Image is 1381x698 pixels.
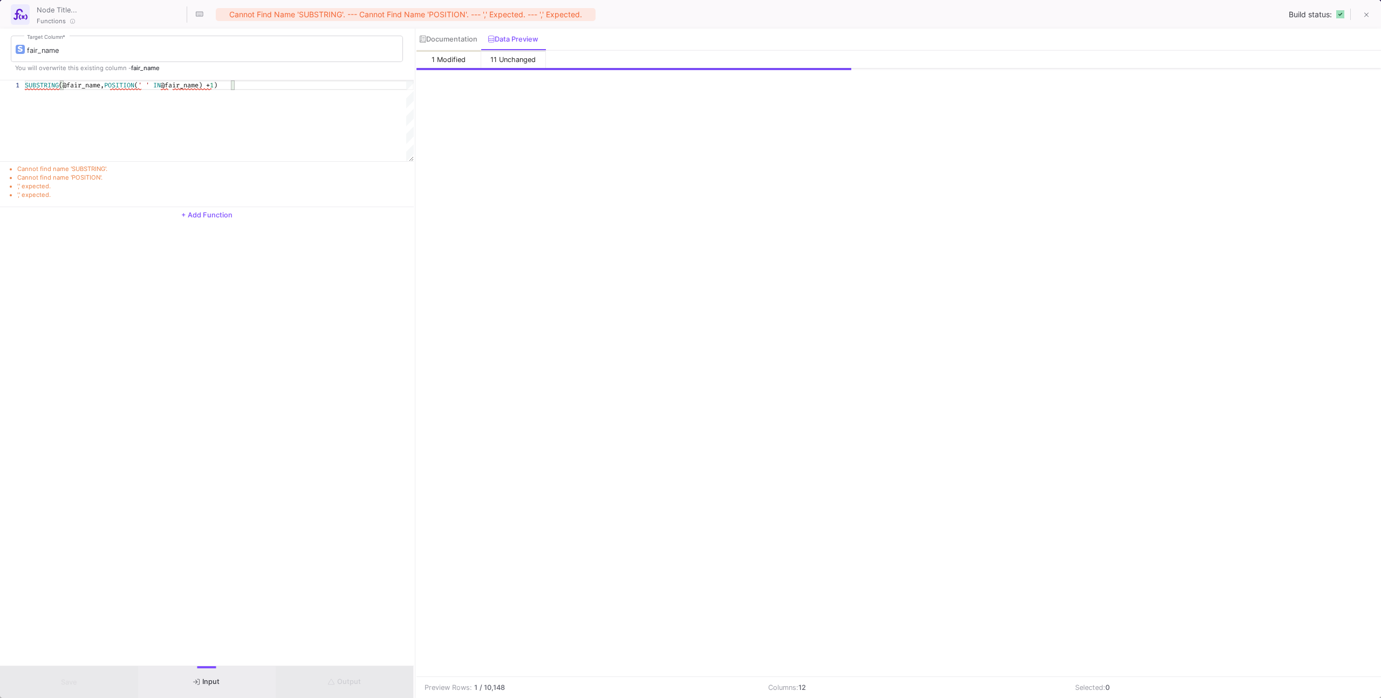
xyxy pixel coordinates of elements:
[189,4,210,25] button: Hotkeys List
[214,81,217,90] span: )
[760,677,1068,698] td: Columns:
[798,683,806,692] b: 12
[37,17,66,25] span: Functions
[490,56,536,64] span: 11 Unchanged
[416,50,481,68] button: 1 Modified
[1289,10,1332,19] span: Build status:
[480,682,505,693] b: / 10,148
[474,682,477,693] b: 1
[138,81,149,90] span: ' '
[425,682,472,693] div: Preview Rows:
[1067,677,1375,698] td: Selected:
[104,81,134,90] span: POSITION
[216,8,596,21] div: Cannot find name 'SUBSTRING'. --- Cannot find name 'POSITION'. --- ',' expected. --- ',' expected.
[420,35,477,44] div: Documentation
[153,81,161,90] span: IN
[181,211,233,219] span: + Add Function
[481,50,546,68] button: 11 Unchanged
[193,678,220,686] span: Input
[17,165,403,173] li: Cannot find name 'SUBSTRING'.
[11,64,403,72] p: You will overwrite this existing column -
[25,81,59,90] span: SUBSTRING
[13,8,28,22] img: function-ui.svg
[161,81,210,90] span: @fair_name) +
[17,190,403,199] li: ',' expected.
[17,182,403,190] li: ',' expected.
[134,81,138,90] span: (
[1336,10,1344,18] img: READY
[59,81,104,90] span: (@fair_name,
[17,173,403,182] li: Cannot find name 'POSITION'.
[138,666,276,698] button: Input
[34,2,185,16] input: Node Title...
[131,64,160,72] span: fair_name
[1105,683,1110,692] b: 0
[432,56,466,64] span: 1 Modified
[210,81,214,90] span: 1
[488,35,538,44] div: Data Preview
